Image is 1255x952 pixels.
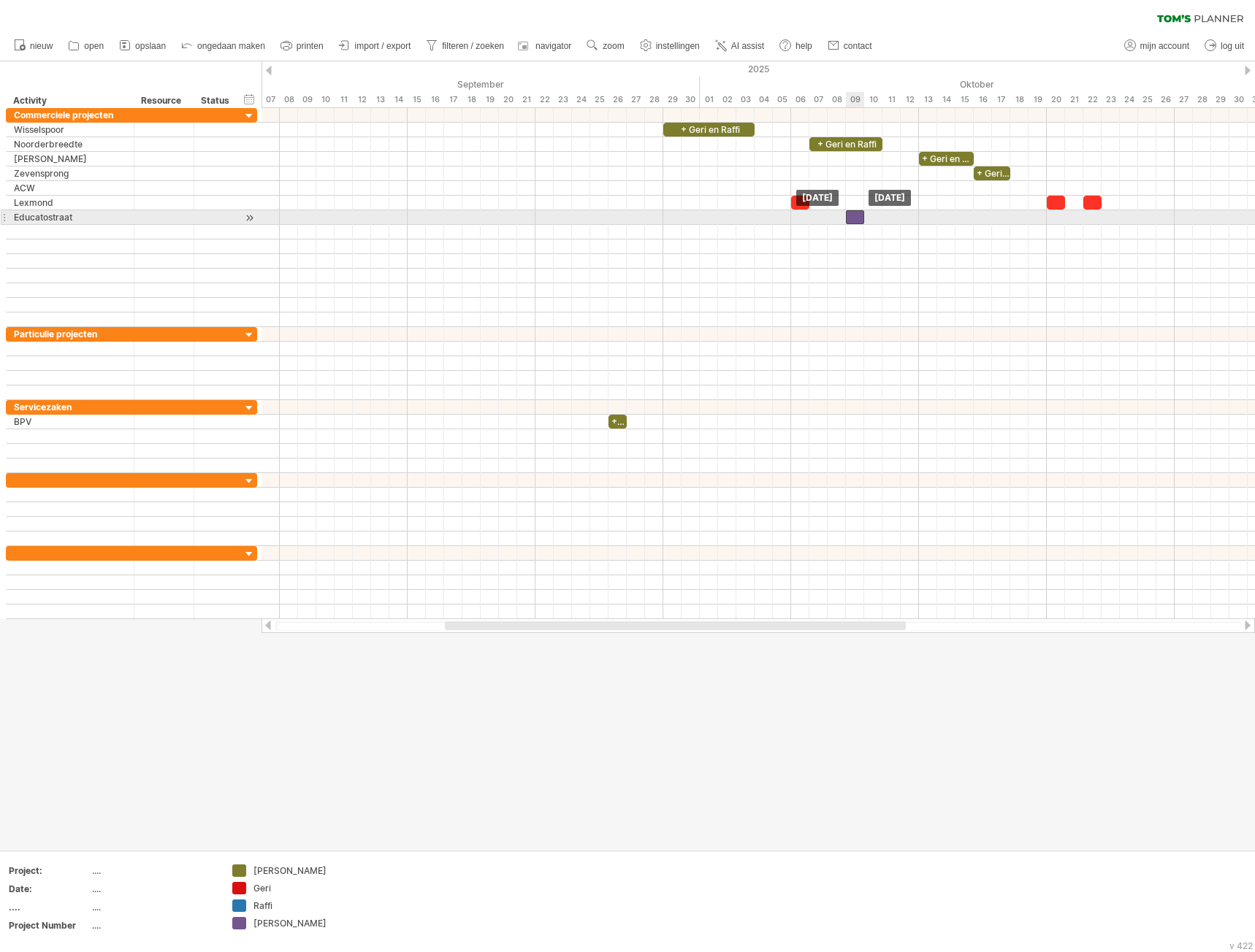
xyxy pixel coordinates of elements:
[442,41,504,51] span: filteren / zoeken
[1138,92,1156,107] div: zaterdag, 25 Oktober 2025
[14,415,126,429] div: BPV
[1229,940,1253,951] div: v 422
[481,92,499,107] div: vrijdag, 19 September 2025
[1193,92,1211,107] div: dinsdag, 28 Oktober 2025
[30,41,53,51] span: nieuw
[10,37,57,55] a: nieuw
[1065,92,1083,107] div: dinsdag, 21 Oktober 2025
[517,92,535,107] div: zondag, 21 September 2025
[1102,92,1120,107] div: donderdag, 23 Oktober 2025
[645,92,663,107] div: zondag, 28 September 2025
[809,137,882,151] div: + Geri en Raffi
[656,41,700,51] span: instellingen
[253,899,333,912] div: Raffi
[516,37,576,55] a: navigator
[14,181,126,195] div: ACW
[609,415,627,429] div: +[PERSON_NAME]
[864,92,882,107] div: vrijdag, 10 Oktober 2025
[1201,37,1248,55] a: log uit
[627,92,645,107] div: zaterdag, 27 September 2025
[141,93,186,108] div: Resource
[609,92,627,107] div: vrijdag, 26 September 2025
[824,37,877,55] a: contact
[152,77,700,92] div: September 2025
[590,92,609,107] div: donderdag, 25 September 2025
[1211,92,1229,107] div: woensdag, 29 Oktober 2025
[243,210,256,226] div: scroll naar activiteit
[178,37,270,55] a: ongedaan maken
[92,864,215,877] div: ....
[14,152,126,166] div: [PERSON_NAME]
[1156,92,1175,107] div: zondag, 26 Oktober 2025
[974,92,992,107] div: donderdag, 16 Oktober 2025
[583,37,628,55] a: zoom
[776,37,817,55] a: help
[297,41,324,51] span: printen
[731,41,764,51] span: AI assist
[355,41,411,51] span: import / export
[92,901,215,913] div: ....
[13,93,126,108] div: Activity
[9,919,89,932] div: Project Number
[992,92,1010,107] div: vrijdag, 17 Oktober 2025
[9,864,89,877] div: Project:
[14,137,126,151] div: Noorderbreedte
[682,92,700,107] div: dinsdag, 30 September 2025
[663,92,682,107] div: maandag, 29 September 2025
[462,92,481,107] div: donderdag, 18 September 2025
[298,92,316,107] div: dinsdag, 9 September 2025
[14,196,126,210] div: Lexmond
[92,919,215,932] div: ....
[14,108,126,122] div: Commerciele projecten
[253,917,333,929] div: [PERSON_NAME]
[92,883,215,895] div: ....
[869,190,911,206] div: [DATE]
[14,166,126,180] div: Zevensprong
[499,92,517,107] div: zaterdag, 20 September 2025
[253,882,333,894] div: Geri
[14,400,126,414] div: Servicezaken
[197,41,265,51] span: ongedaan maken
[712,37,768,55] a: AI assist
[636,37,704,55] a: instellingen
[828,92,846,107] div: woensdag, 8 Oktober 2025
[1140,41,1189,51] span: mijn account
[408,92,426,107] div: maandag, 15 September 2025
[882,92,901,107] div: zaterdag, 11 Oktober 2025
[846,92,864,107] div: donderdag, 9 Oktober 2025
[422,37,508,55] a: filteren / zoeken
[603,41,624,51] span: zoom
[773,92,791,107] div: zondag, 5 Oktober 2025
[253,864,333,877] div: [PERSON_NAME]
[353,92,371,107] div: vrijdag, 12 September 2025
[444,92,462,107] div: woensdag, 17 September 2025
[809,92,828,107] div: dinsdag, 7 Oktober 2025
[901,92,919,107] div: zondag, 12 Oktober 2025
[791,92,809,107] div: maandag, 6 Oktober 2025
[844,41,872,51] span: contact
[335,37,416,55] a: import / export
[1175,92,1193,107] div: maandag, 27 Oktober 2025
[64,37,108,55] a: open
[201,93,233,108] div: Status
[389,92,408,107] div: zondag, 14 September 2025
[277,37,328,55] a: printen
[1083,92,1102,107] div: woensdag, 22 Oktober 2025
[700,92,718,107] div: woensdag, 1 Oktober 2025
[371,92,389,107] div: zaterdag, 13 September 2025
[535,92,554,107] div: maandag, 22 September 2025
[1120,92,1138,107] div: vrijdag, 24 Oktober 2025
[796,190,839,206] div: [DATE]
[755,92,773,107] div: zaterdag, 4 Oktober 2025
[115,37,170,55] a: opslaan
[135,41,166,51] span: opslaan
[955,92,974,107] div: woensdag, 15 Oktober 2025
[535,41,571,51] span: navigator
[9,883,89,895] div: Date:
[262,92,280,107] div: zondag, 7 September 2025
[1229,92,1248,107] div: donderdag, 30 Oktober 2025
[14,123,126,137] div: Wisselspoor
[572,92,590,107] div: woensdag, 24 September 2025
[14,327,126,341] div: Particulie projecten
[1029,92,1047,107] div: zondag, 19 Oktober 2025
